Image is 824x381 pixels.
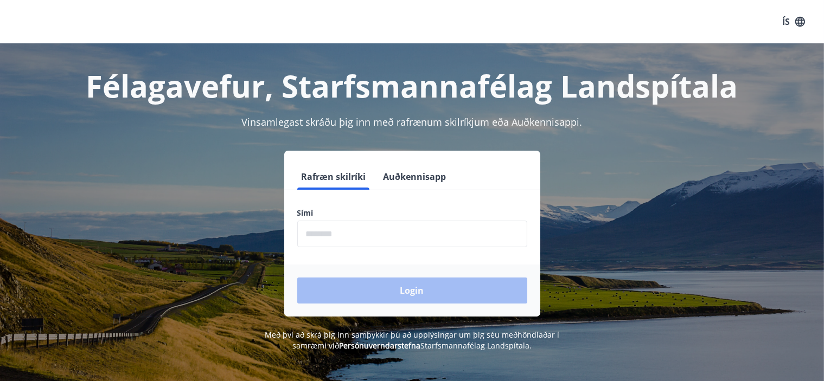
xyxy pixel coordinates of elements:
[339,340,420,351] a: Persónuverndarstefna
[35,65,790,106] h1: Félagavefur, Starfsmannafélag Landspítala
[297,164,371,190] button: Rafræn skilríki
[776,12,811,31] button: ÍS
[242,115,583,128] span: Vinsamlegast skráðu þig inn með rafrænum skilríkjum eða Auðkennisappi.
[265,330,559,351] span: Með því að skrá þig inn samþykkir þú að upplýsingar um þig séu meðhöndlaðar í samræmi við Starfsm...
[297,208,527,218] label: Sími
[379,164,451,190] button: Auðkennisapp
